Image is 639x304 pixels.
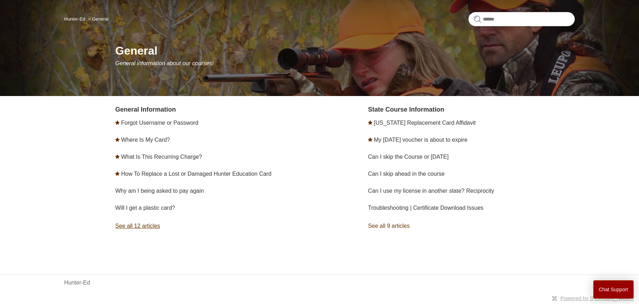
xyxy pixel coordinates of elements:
[115,205,175,211] a: Will I get a plastic card?
[368,216,575,236] a: See all 9 articles
[115,106,176,113] a: General Information
[87,16,109,22] li: General
[374,137,467,143] a: My [DATE] voucher is about to expire
[368,137,372,142] svg: Promoted article
[368,205,484,211] a: Troubleshooting | Certificate Download Issues
[115,188,204,194] a: Why am I being asked to pay again
[368,106,444,113] a: State Course Information
[593,280,634,299] button: Chat Support
[368,154,449,160] a: Can I skip the Course or [DATE]
[368,188,494,194] a: Can I use my license in another state? Reciprocity
[121,120,198,126] a: Forgot Username or Password
[374,120,476,126] a: [US_STATE] Replacement Card Affidavit
[115,120,120,125] svg: Promoted article
[64,16,87,22] li: Hunter-Ed
[115,59,575,68] p: General information about our courses!
[115,137,120,142] svg: Promoted article
[121,154,202,160] a: What Is This Recurring Charge?
[115,154,120,159] svg: Promoted article
[368,171,445,177] a: Can I skip ahead in the course
[121,171,271,177] a: How To Replace a Lost or Damaged Hunter Education Card
[468,12,575,26] input: Search
[115,216,322,236] a: See all 12 articles
[115,42,575,59] h1: General
[64,16,85,22] a: Hunter-Ed
[560,295,634,301] a: Powered by [PERSON_NAME]
[115,171,120,176] svg: Promoted article
[368,120,372,125] svg: Promoted article
[64,278,90,287] a: Hunter-Ed
[121,137,170,143] a: Where Is My Card?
